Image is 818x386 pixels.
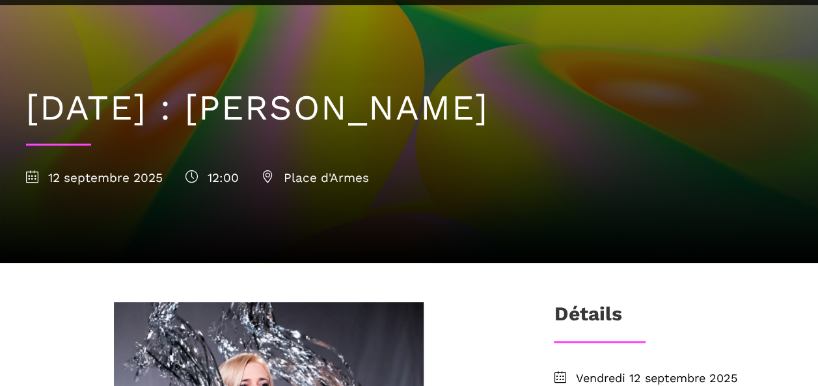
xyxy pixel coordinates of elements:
[554,302,621,335] h3: Détails
[26,170,163,185] span: 12 septembre 2025
[185,170,239,185] span: 12:00
[262,170,369,185] span: Place d'Armes
[26,87,792,129] h1: [DATE] : [PERSON_NAME]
